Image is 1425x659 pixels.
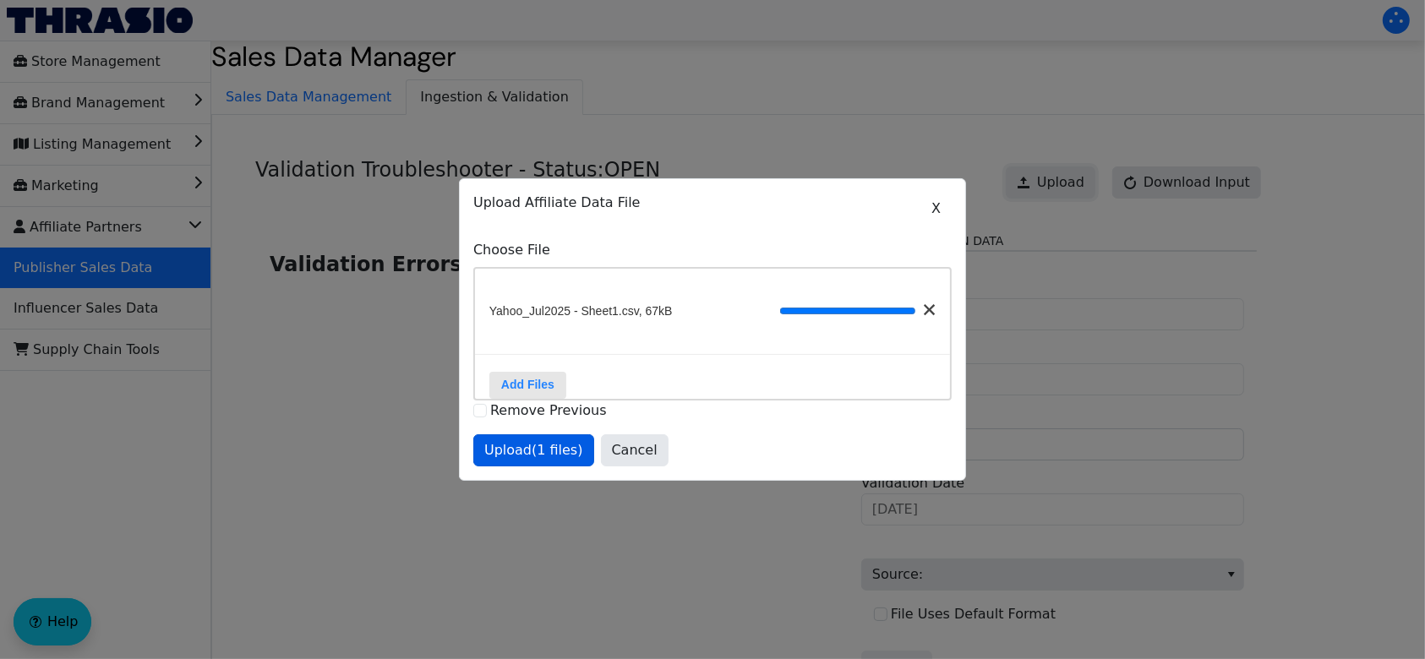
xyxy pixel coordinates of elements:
span: Upload (1 files) [484,440,583,460]
label: Remove Previous [490,402,607,418]
label: Add Files [489,372,566,399]
label: Choose File [473,240,952,260]
button: X [920,193,952,225]
span: Cancel [612,440,658,460]
p: Upload Affiliate Data File [473,193,952,213]
span: Yahoo_Jul2025 - Sheet1.csv, 67kB [489,302,673,320]
span: X [931,199,941,219]
button: Upload(1 files) [473,434,594,466]
button: Cancel [601,434,669,466]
